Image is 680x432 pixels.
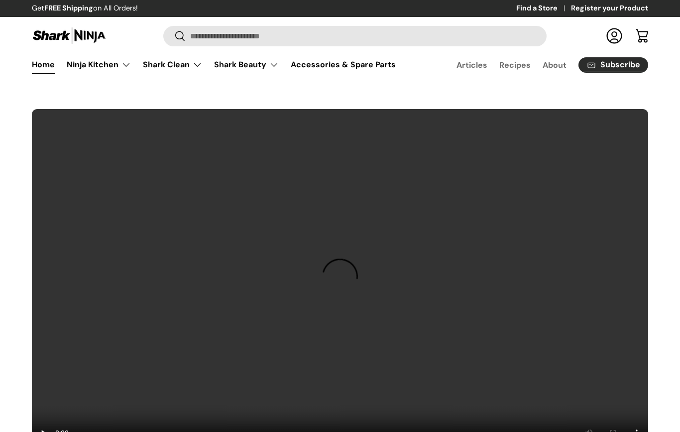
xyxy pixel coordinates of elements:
[291,55,396,74] a: Accessories & Spare Parts
[32,3,138,14] p: Get on All Orders!
[32,55,396,75] nav: Primary
[499,55,531,75] a: Recipes
[143,55,202,75] a: Shark Clean
[32,26,107,45] img: Shark Ninja Philippines
[214,55,279,75] a: Shark Beauty
[32,55,55,74] a: Home
[67,55,131,75] a: Ninja Kitchen
[516,3,571,14] a: Find a Store
[61,55,137,75] summary: Ninja Kitchen
[600,61,640,69] span: Subscribe
[543,55,567,75] a: About
[433,55,648,75] nav: Secondary
[137,55,208,75] summary: Shark Clean
[571,3,648,14] a: Register your Product
[578,57,648,73] a: Subscribe
[44,3,93,12] strong: FREE Shipping
[456,55,487,75] a: Articles
[208,55,285,75] summary: Shark Beauty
